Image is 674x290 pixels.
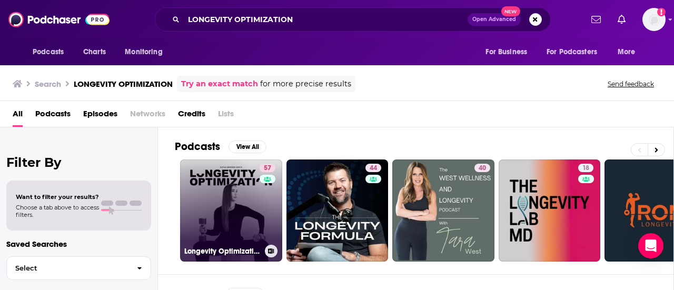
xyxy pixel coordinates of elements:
[181,78,258,90] a: Try an exact match
[175,140,266,153] a: PodcastsView All
[485,45,527,59] span: For Business
[13,105,23,127] a: All
[260,164,275,172] a: 57
[286,159,389,262] a: 44
[547,45,597,59] span: For Podcasters
[184,247,261,256] h3: Longevity Optimization with [PERSON_NAME]
[35,105,71,127] a: Podcasts
[218,105,234,127] span: Lists
[264,163,271,174] span: 57
[76,42,112,62] a: Charts
[229,141,266,153] button: View All
[130,105,165,127] span: Networks
[642,8,666,31] span: Logged in as hconnor
[33,45,64,59] span: Podcasts
[16,193,99,201] span: Want to filter your results?
[468,13,521,26] button: Open AdvancedNew
[499,159,601,262] a: 18
[540,42,612,62] button: open menu
[578,164,593,172] a: 18
[618,45,636,59] span: More
[478,42,540,62] button: open menu
[25,42,77,62] button: open menu
[501,6,520,16] span: New
[175,140,220,153] h2: Podcasts
[180,159,282,262] a: 57Longevity Optimization with [PERSON_NAME]
[582,163,589,174] span: 18
[479,163,486,174] span: 40
[260,78,351,90] span: for more precise results
[642,8,666,31] button: Show profile menu
[74,79,173,89] h3: LONGEVITY OPTIMIZATION
[6,256,151,280] button: Select
[184,11,468,28] input: Search podcasts, credits, & more...
[370,163,377,174] span: 44
[155,7,551,32] div: Search podcasts, credits, & more...
[6,155,151,170] h2: Filter By
[604,79,657,88] button: Send feedback
[365,164,381,172] a: 44
[35,79,61,89] h3: Search
[587,11,605,28] a: Show notifications dropdown
[474,164,490,172] a: 40
[16,204,99,218] span: Choose a tab above to access filters.
[7,265,128,272] span: Select
[610,42,649,62] button: open menu
[642,8,666,31] img: User Profile
[125,45,162,59] span: Monitoring
[83,105,117,127] a: Episodes
[8,9,110,29] img: Podchaser - Follow, Share and Rate Podcasts
[613,11,630,28] a: Show notifications dropdown
[392,159,494,262] a: 40
[178,105,205,127] a: Credits
[638,233,663,258] div: Open Intercom Messenger
[6,239,151,249] p: Saved Searches
[657,8,666,16] svg: Add a profile image
[83,45,106,59] span: Charts
[117,42,176,62] button: open menu
[472,17,516,22] span: Open Advanced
